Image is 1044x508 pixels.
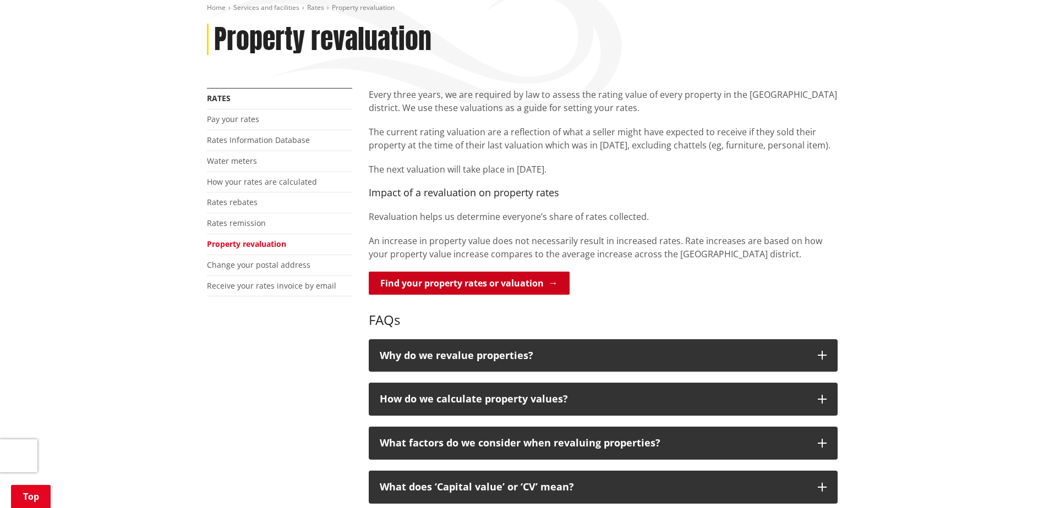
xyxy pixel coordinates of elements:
[380,394,807,405] p: How do we calculate property values?
[380,350,807,361] p: Why do we revalue properties?
[207,114,259,124] a: Pay your rates
[369,272,570,295] a: Find your property rates or valuation
[380,482,807,493] p: What does ‘Capital value’ or ‘CV’ mean?
[207,156,257,166] a: Water meters
[332,3,395,12] span: Property revaluation
[380,438,807,449] p: What factors do we consider when revaluing properties?
[369,427,838,460] button: What factors do we consider when revaluing properties?
[207,135,310,145] a: Rates Information Database
[207,280,336,291] a: Receive your rates invoice by email
[207,197,258,207] a: Rates rebates
[369,88,838,114] p: Every three years, we are required by law to assess the rating value of every property in the [GE...
[369,296,838,328] h3: FAQs
[207,259,310,270] a: Change your postal address
[207,218,266,228] a: Rates remission
[369,187,838,199] h4: Impact of a revaluation on property rates
[369,163,838,176] p: The next valuation will take place in [DATE].
[214,24,431,56] h1: Property revaluation
[207,239,286,249] a: Property revaluation
[369,210,838,223] p: Revaluation helps us determine everyone’s share of rates collected.
[207,3,838,13] nav: breadcrumb
[369,234,838,261] p: An increase in property value does not necessarily result in increased rates. Rate increases are ...
[993,462,1033,501] iframe: Messenger Launcher
[369,339,838,372] button: Why do we revalue properties?
[369,383,838,416] button: How do we calculate property values?
[207,176,317,187] a: How your rates are calculated
[207,3,226,12] a: Home
[369,125,838,152] p: The current rating valuation are a reflection of what a seller might have expected to receive if ...
[207,93,231,103] a: Rates
[11,485,51,508] a: Top
[307,3,324,12] a: Rates
[369,471,838,504] button: What does ‘Capital value’ or ‘CV’ mean?
[233,3,299,12] a: Services and facilities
